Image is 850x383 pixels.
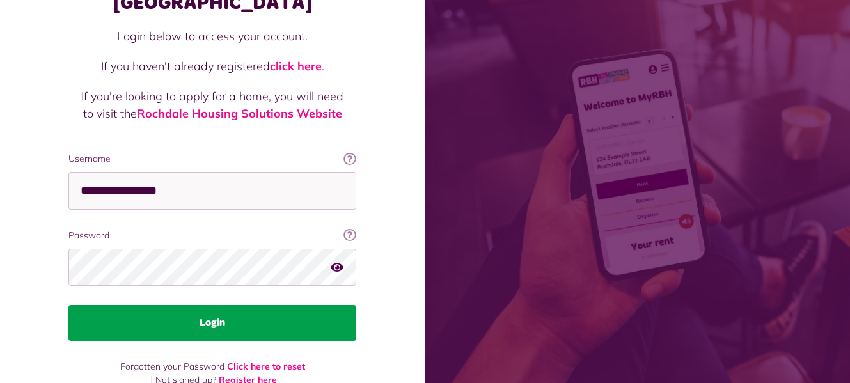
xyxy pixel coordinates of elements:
[81,88,343,122] p: If you're looking to apply for a home, you will need to visit the
[68,152,356,166] label: Username
[120,361,224,372] span: Forgotten your Password
[81,58,343,75] p: If you haven't already registered .
[137,106,342,121] a: Rochdale Housing Solutions Website
[68,305,356,341] button: Login
[270,59,322,74] a: click here
[68,229,356,242] label: Password
[81,27,343,45] p: Login below to access your account.
[227,361,305,372] a: Click here to reset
